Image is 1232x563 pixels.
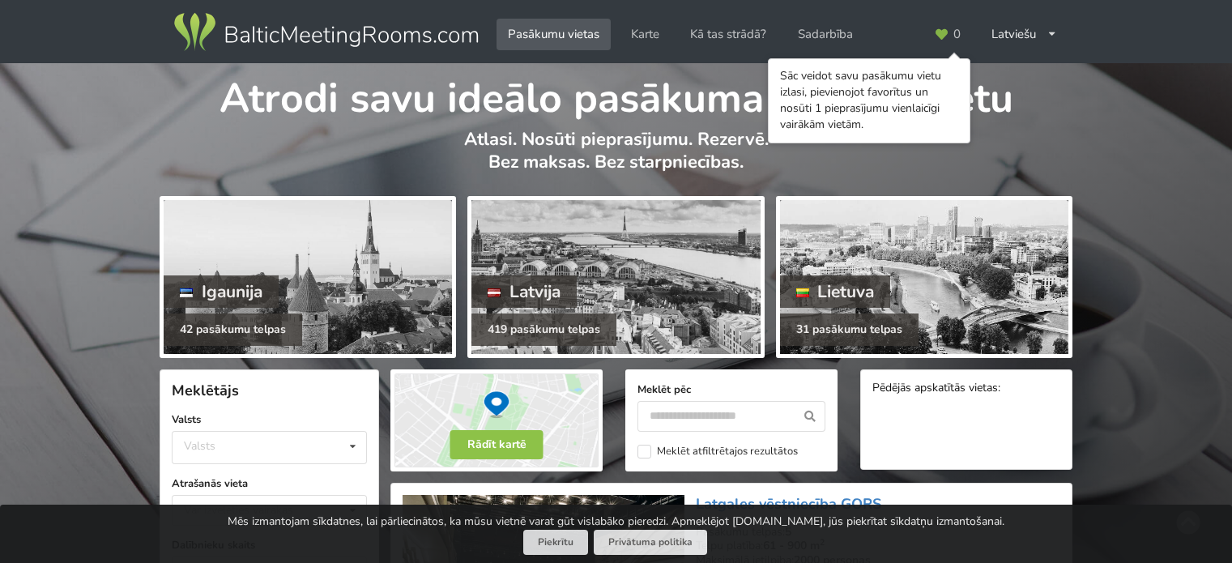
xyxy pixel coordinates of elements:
[776,196,1072,358] a: Lietuva 31 pasākumu telpas
[780,275,891,308] div: Lietuva
[980,19,1068,50] div: Latviešu
[787,19,864,50] a: Sadarbība
[620,19,671,50] a: Karte
[172,412,367,428] label: Valsts
[679,19,778,50] a: Kā tas strādā?
[594,530,707,555] a: Privātuma politika
[390,369,603,471] img: Rādīt kartē
[184,439,215,453] div: Valsts
[497,19,611,50] a: Pasākumu vietas
[172,476,367,492] label: Atrašanās vieta
[164,275,279,308] div: Igaunija
[160,63,1072,125] h1: Atrodi savu ideālo pasākuma norises vietu
[471,313,616,346] div: 419 pasākumu telpas
[780,68,958,133] div: Sāc veidot savu pasākumu vietu izlasi, pievienojot favorītus un nosūti 1 pieprasījumu vienlaicīgi...
[953,28,961,41] span: 0
[160,196,456,358] a: Igaunija 42 pasākumu telpas
[160,128,1072,190] p: Atlasi. Nosūti pieprasījumu. Rezervē. Bez maksas. Bez starpniecības.
[164,313,302,346] div: 42 pasākumu telpas
[637,382,825,398] label: Meklēt pēc
[872,382,1060,397] div: Pēdējās apskatītās vietas:
[171,10,481,55] img: Baltic Meeting Rooms
[180,501,330,519] div: Var izvēlēties vairākas
[523,530,588,555] button: Piekrītu
[467,196,764,358] a: Latvija 419 pasākumu telpas
[450,430,544,459] button: Rādīt kartē
[780,313,919,346] div: 31 pasākumu telpas
[637,445,798,459] label: Meklēt atfiltrētajos rezultātos
[696,494,881,514] a: Latgales vēstniecība GORS
[471,275,577,308] div: Latvija
[172,381,239,400] span: Meklētājs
